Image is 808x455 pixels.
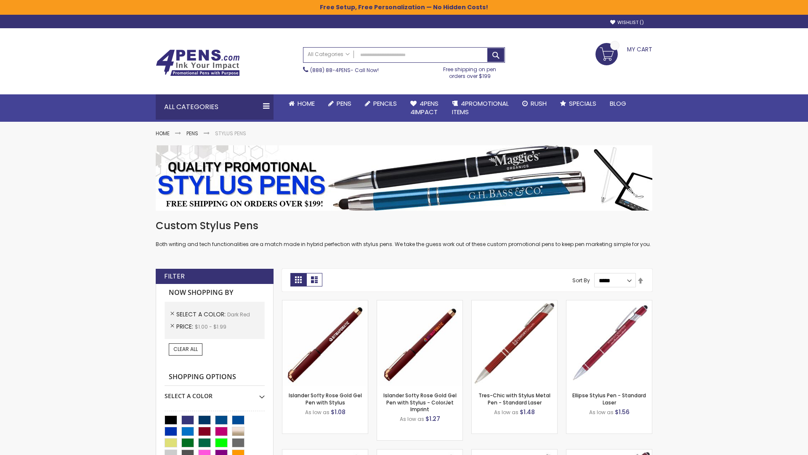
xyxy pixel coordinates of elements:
[227,311,250,318] span: Dark Red
[566,300,652,386] img: Ellipse Stylus Pen - Standard Laser-Dark Red
[358,94,404,113] a: Pencils
[572,277,590,284] label: Sort By
[289,392,362,406] a: Islander Softy Rose Gold Gel Pen with Stylus
[472,300,557,386] img: Tres-Chic with Stylus Metal Pen - Standard Laser-Dark Red
[156,219,652,233] h1: Custom Stylus Pens
[566,300,652,307] a: Ellipse Stylus Pen - Standard Laser-Dark Red
[610,19,644,26] a: Wishlist
[215,130,246,137] strong: Stylus Pens
[308,51,350,58] span: All Categories
[404,94,445,122] a: 4Pens4impact
[520,408,535,416] span: $1.48
[400,415,424,423] span: As low as
[173,345,198,353] span: Clear All
[572,392,646,406] a: Ellipse Stylus Pen - Standard Laser
[322,94,358,113] a: Pens
[377,300,462,307] a: Islander Softy Rose Gold Gel Pen with Stylus - ColorJet Imprint-Dark Red
[569,99,596,108] span: Specials
[303,48,354,62] a: All Categories
[176,310,227,318] span: Select A Color
[589,409,614,416] span: As low as
[310,67,351,74] a: (888) 88-4PENS
[331,408,346,416] span: $1.08
[410,99,439,116] span: 4Pens 4impact
[305,409,330,416] span: As low as
[169,343,202,355] a: Clear All
[531,99,547,108] span: Rush
[553,94,603,113] a: Specials
[383,392,457,412] a: Islander Softy Rose Gold Gel Pen with Stylus - ColorJet Imprint
[290,273,306,286] strong: Grid
[165,368,265,386] strong: Shopping Options
[156,130,170,137] a: Home
[337,99,351,108] span: Pens
[176,322,195,331] span: Price
[603,94,633,113] a: Blog
[377,300,462,386] img: Islander Softy Rose Gold Gel Pen with Stylus - ColorJet Imprint-Dark Red
[472,300,557,307] a: Tres-Chic with Stylus Metal Pen - Standard Laser-Dark Red
[156,94,274,120] div: All Categories
[610,99,626,108] span: Blog
[186,130,198,137] a: Pens
[298,99,315,108] span: Home
[282,300,368,307] a: Islander Softy Rose Gold Gel Pen with Stylus-Dark Red
[615,408,630,416] span: $1.56
[373,99,397,108] span: Pencils
[165,284,265,302] strong: Now Shopping by
[156,49,240,76] img: 4Pens Custom Pens and Promotional Products
[310,67,379,74] span: - Call Now!
[516,94,553,113] a: Rush
[494,409,518,416] span: As low as
[195,323,226,330] span: $1.00 - $1.99
[452,99,509,116] span: 4PROMOTIONAL ITEMS
[156,145,652,211] img: Stylus Pens
[282,300,368,386] img: Islander Softy Rose Gold Gel Pen with Stylus-Dark Red
[478,392,550,406] a: Tres-Chic with Stylus Metal Pen - Standard Laser
[445,94,516,122] a: 4PROMOTIONALITEMS
[165,386,265,400] div: Select A Color
[282,94,322,113] a: Home
[156,219,652,248] div: Both writing and tech functionalities are a match made in hybrid perfection with stylus pens. We ...
[425,415,440,423] span: $1.27
[435,63,505,80] div: Free shipping on pen orders over $199
[164,272,185,281] strong: Filter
